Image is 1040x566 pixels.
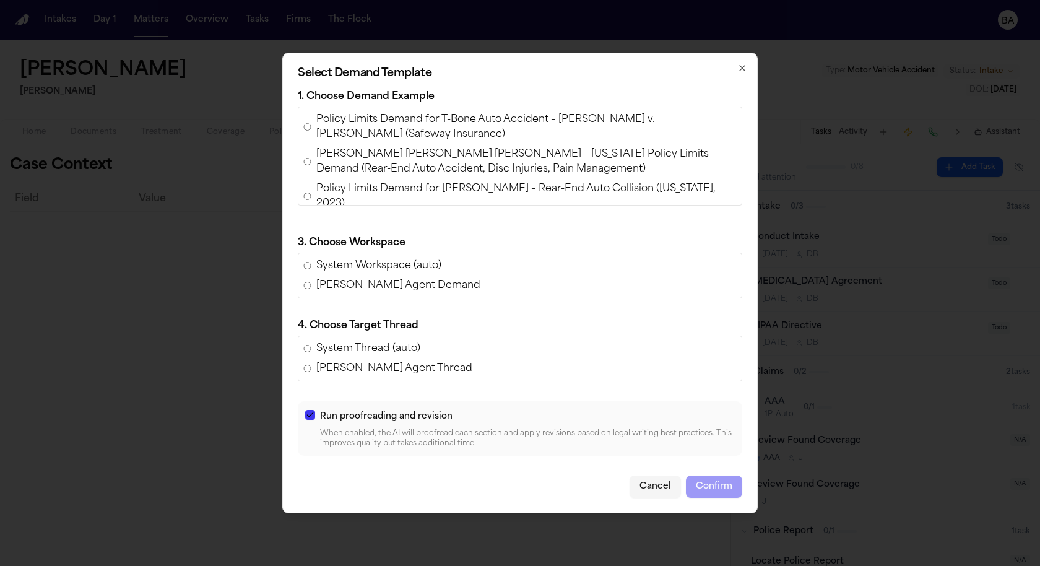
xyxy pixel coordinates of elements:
[303,158,311,166] input: [PERSON_NAME] [PERSON_NAME] [PERSON_NAME] – [US_STATE] Policy Limits Demand (Rear-End Auto Accide...
[303,262,311,270] input: System Workspace (auto)
[320,429,735,448] p: When enabled, the AI will proofread each section and apply revisions based on legal writing best ...
[316,341,420,356] span: System Thread (auto)
[316,181,737,211] span: Policy Limits Demand for [PERSON_NAME] – Rear-End Auto Collision ([US_STATE], 2023)
[630,476,681,498] button: Cancel
[316,361,472,376] span: [PERSON_NAME] Agent Thread
[320,412,453,421] span: Run proofreading and revision
[303,365,311,373] input: [PERSON_NAME] Agent Thread
[316,258,441,273] span: System Workspace (auto)
[303,345,311,353] input: System Thread (auto)
[303,193,311,201] input: Policy Limits Demand for [PERSON_NAME] – Rear-End Auto Collision ([US_STATE], 2023)
[298,68,742,79] h2: Select Demand Template
[316,112,737,142] span: Policy Limits Demand for T-Bone Auto Accident – [PERSON_NAME] v. [PERSON_NAME] (Safeway Insurance)
[316,278,480,293] span: [PERSON_NAME] Agent Demand
[298,89,742,104] p: 1. Choose Demand Example
[303,123,311,131] input: Policy Limits Demand for T-Bone Auto Accident – [PERSON_NAME] v. [PERSON_NAME] (Safeway Insurance)
[316,147,737,176] span: [PERSON_NAME] [PERSON_NAME] [PERSON_NAME] – [US_STATE] Policy Limits Demand (Rear-End Auto Accide...
[303,282,311,290] input: [PERSON_NAME] Agent Demand
[298,318,742,333] p: 4. Choose Target Thread
[298,235,742,250] p: 3. Choose Workspace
